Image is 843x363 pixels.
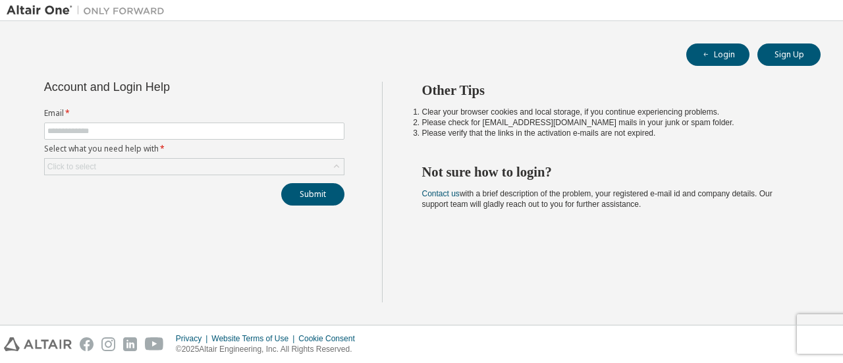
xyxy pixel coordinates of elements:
[47,161,96,172] div: Click to select
[44,108,344,119] label: Email
[422,189,460,198] a: Contact us
[686,43,749,66] button: Login
[7,4,171,17] img: Altair One
[4,337,72,351] img: altair_logo.svg
[123,337,137,351] img: linkedin.svg
[422,107,798,117] li: Clear your browser cookies and local storage, if you continue experiencing problems.
[101,337,115,351] img: instagram.svg
[145,337,164,351] img: youtube.svg
[176,344,363,355] p: © 2025 Altair Engineering, Inc. All Rights Reserved.
[422,82,798,99] h2: Other Tips
[757,43,821,66] button: Sign Up
[44,144,344,154] label: Select what you need help with
[422,163,798,181] h2: Not sure how to login?
[211,333,298,344] div: Website Terms of Use
[422,117,798,128] li: Please check for [EMAIL_ADDRESS][DOMAIN_NAME] mails in your junk or spam folder.
[176,333,211,344] div: Privacy
[80,337,94,351] img: facebook.svg
[422,128,798,138] li: Please verify that the links in the activation e-mails are not expired.
[281,183,344,206] button: Submit
[298,333,362,344] div: Cookie Consent
[45,159,344,175] div: Click to select
[44,82,285,92] div: Account and Login Help
[422,189,773,209] span: with a brief description of the problem, your registered e-mail id and company details. Our suppo...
